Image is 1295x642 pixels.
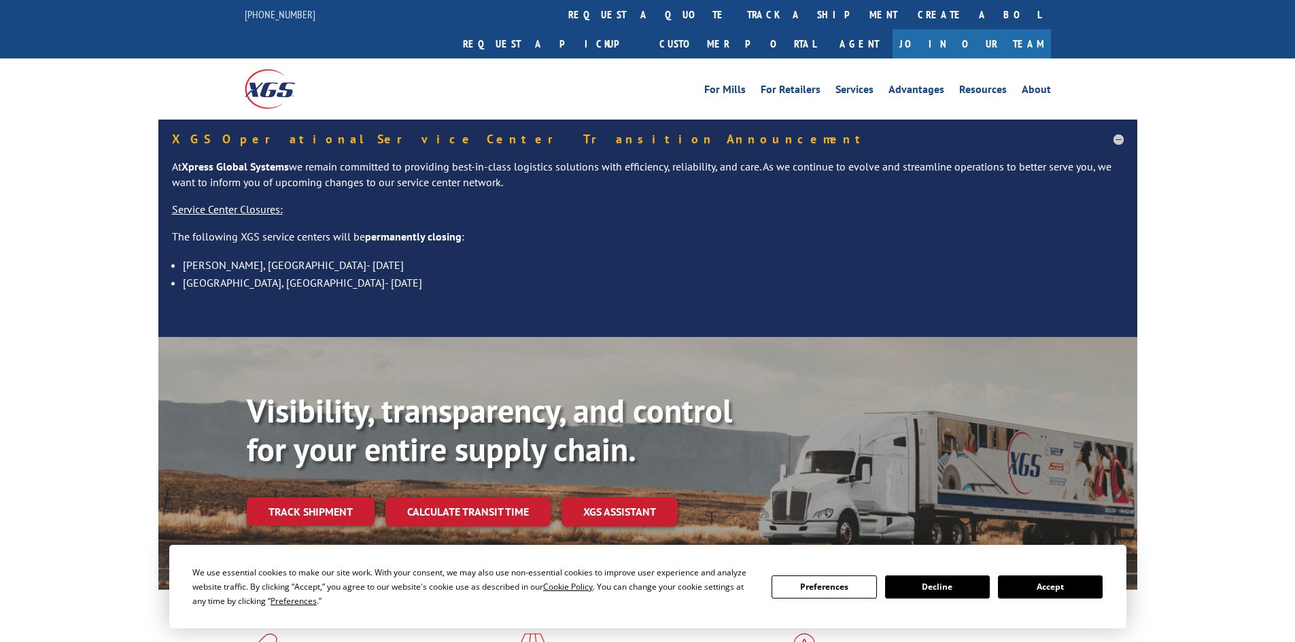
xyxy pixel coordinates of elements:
li: [GEOGRAPHIC_DATA], [GEOGRAPHIC_DATA]- [DATE] [183,274,1124,291]
a: Advantages [888,84,944,99]
a: Calculate transit time [385,497,551,527]
p: At we remain committed to providing best-in-class logistics solutions with efficiency, reliabilit... [172,159,1124,202]
a: Request a pickup [453,29,649,58]
a: Resources [959,84,1007,99]
a: About [1022,84,1051,99]
h5: XGS Operational Service Center Transition Announcement [172,133,1124,145]
li: [PERSON_NAME], [GEOGRAPHIC_DATA]- [DATE] [183,256,1124,274]
div: We use essential cookies to make our site work. With your consent, we may also use non-essential ... [192,565,755,608]
u: Service Center Closures: [172,202,283,216]
a: Services [835,84,874,99]
a: Agent [826,29,893,58]
strong: Xpress Global Systems [182,160,289,173]
a: For Retailers [761,84,821,99]
a: [PHONE_NUMBER] [245,7,315,21]
a: XGS ASSISTANT [562,497,678,527]
b: Visibility, transparency, and control for your entire supply chain. [247,389,732,471]
strong: permanently closing [365,230,462,243]
a: Track shipment [247,497,375,526]
a: Join Our Team [893,29,1051,58]
a: Customer Portal [649,29,826,58]
p: The following XGS service centers will be : [172,229,1124,256]
a: For Mills [704,84,746,99]
button: Preferences [772,575,876,599]
span: Preferences [271,595,317,607]
div: Cookie Consent Prompt [169,545,1126,628]
span: Cookie Policy [543,581,593,592]
button: Decline [885,575,990,599]
button: Accept [998,575,1103,599]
